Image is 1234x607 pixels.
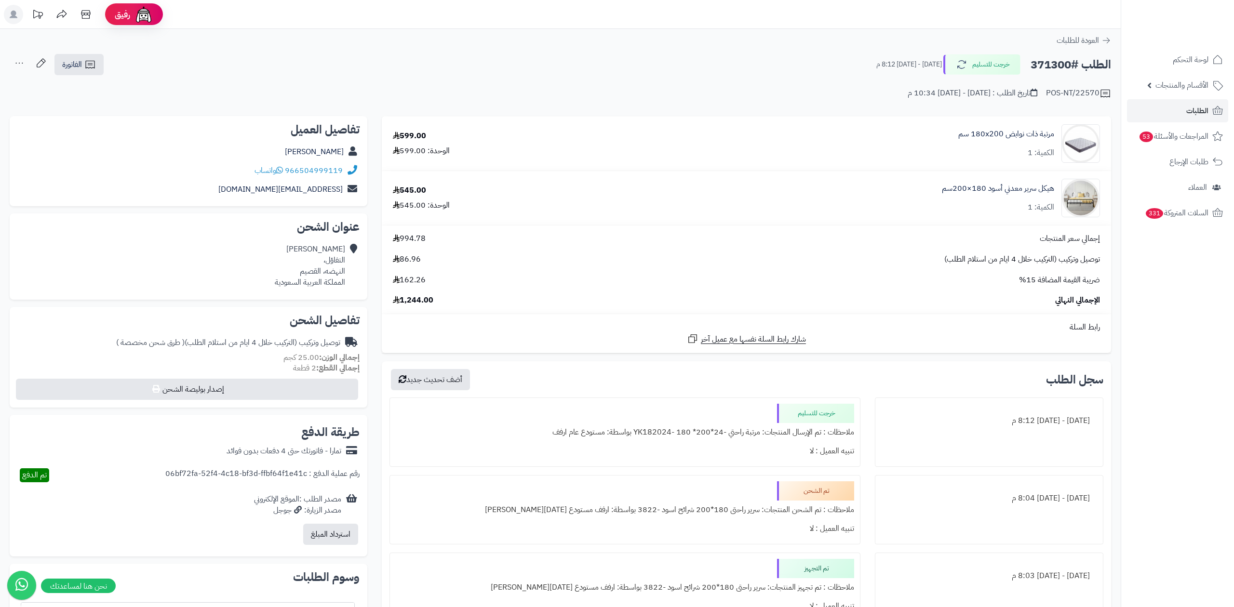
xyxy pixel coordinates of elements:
img: 1702708315-RS-09-90x90.jpg [1062,124,1100,163]
span: 1,244.00 [393,295,433,306]
span: العملاء [1188,181,1207,194]
span: الطلبات [1186,104,1208,118]
div: تمارا - فاتورتك حتى 4 دفعات بدون فوائد [227,446,341,457]
a: السلات المتروكة331 [1127,201,1228,224]
img: 1754548507-110101050033-90x90.jpg [1062,179,1100,217]
small: 25.00 كجم [283,352,360,363]
a: الفاتورة [54,54,104,75]
a: الطلبات [1127,99,1228,122]
div: [DATE] - [DATE] 8:04 م [881,489,1097,508]
span: توصيل وتركيب (التركيب خلال 4 ايام من استلام الطلب) [944,254,1100,265]
strong: إجمالي الوزن: [319,352,360,363]
h3: سجل الطلب [1046,374,1103,385]
button: أضف تحديث جديد [391,369,470,390]
span: تم الدفع [22,469,47,481]
span: 53 [1140,132,1153,142]
strong: إجمالي القطع: [316,362,360,374]
button: إصدار بوليصة الشحن [16,379,358,400]
span: السلات المتروكة [1145,206,1208,220]
div: تم الشحن [777,481,854,501]
div: تنبيه العميل : لا [396,519,855,538]
span: 162.26 [393,275,426,286]
span: ضريبة القيمة المضافة 15% [1019,275,1100,286]
div: مصدر الطلب :الموقع الإلكتروني [254,494,341,516]
div: ملاحظات : تم الشحن المنتجات: سرير راحتى 180*200 شرائح اسود -3822 بواسطة: ارفف مستودع [DATE][PERSO... [396,501,855,519]
div: مصدر الزيارة: جوجل [254,505,341,516]
span: الأقسام والمنتجات [1155,79,1208,92]
div: تاريخ الطلب : [DATE] - [DATE] 10:34 م [908,88,1037,99]
small: [DATE] - [DATE] 8:12 م [876,60,942,69]
a: هيكل سرير معدني أسود 180×200سم [942,183,1054,194]
img: ai-face.png [134,5,153,24]
div: الكمية: 1 [1028,202,1054,213]
div: الكمية: 1 [1028,147,1054,158]
a: مرتبة ذات نوابض 180x200 سم [958,129,1054,140]
h2: عنوان الشحن [17,221,360,233]
span: شارك رابط السلة نفسها مع عميل آخر [701,334,806,345]
a: [PERSON_NAME] [285,146,344,158]
div: تنبيه العميل : لا [396,442,855,461]
span: العودة للطلبات [1057,35,1099,46]
div: [DATE] - [DATE] 8:03 م [881,567,1097,585]
div: ملاحظات : تم تجهيز المنتجات: سرير راحتى 180*200 شرائح اسود -3822 بواسطة: ارفف مستودع [DATE][PERSO... [396,578,855,597]
div: الوحدة: 545.00 [393,200,450,211]
small: 2 قطعة [293,362,360,374]
a: العملاء [1127,176,1228,199]
span: لوحة التحكم [1173,53,1208,66]
h2: وسوم الطلبات [17,571,360,583]
a: طلبات الإرجاع [1127,150,1228,173]
span: 86.96 [393,254,421,265]
h2: الطلب #371300 [1031,55,1111,75]
div: الوحدة: 599.00 [393,145,450,157]
button: خرجت للتسليم [943,54,1020,75]
span: إجمالي سعر المنتجات [1040,233,1100,244]
div: خرجت للتسليم [777,404,854,423]
a: شارك رابط السلة نفسها مع عميل آخر [687,333,806,345]
h2: تفاصيل الشحن [17,315,360,326]
a: تحديثات المنصة [26,5,50,26]
span: ( طرق شحن مخصصة ) [116,337,185,348]
h2: تفاصيل العميل [17,124,360,135]
div: تم التجهيز [777,559,854,578]
div: [PERSON_NAME] التفاؤل، النهضه، القصيم المملكة العربية السعودية [275,244,345,288]
a: 966504999119 [285,165,343,176]
div: POS-NT/22570 [1046,88,1111,99]
a: لوحة التحكم [1127,48,1228,71]
div: رابط السلة [386,322,1107,333]
button: استرداد المبلغ [303,524,358,545]
span: رفيق [115,9,130,20]
span: طلبات الإرجاع [1169,155,1208,169]
div: [DATE] - [DATE] 8:12 م [881,411,1097,430]
a: [EMAIL_ADDRESS][DOMAIN_NAME] [218,184,343,195]
span: 331 [1146,208,1163,219]
span: المراجعات والأسئلة [1139,130,1208,143]
span: الإجمالي النهائي [1055,295,1100,306]
div: 545.00 [393,185,426,196]
div: 599.00 [393,131,426,142]
img: logo-2.png [1168,27,1225,47]
a: المراجعات والأسئلة53 [1127,125,1228,148]
span: 994.78 [393,233,426,244]
a: واتساب [255,165,283,176]
h2: طريقة الدفع [301,426,360,438]
a: العودة للطلبات [1057,35,1111,46]
div: ملاحظات : تم الإرسال المنتجات: مرتبة راحتي -24*200* 180 -YK182024 بواسطة: مستودع عام ارفف [396,423,855,442]
div: توصيل وتركيب (التركيب خلال 4 ايام من استلام الطلب) [116,337,340,348]
span: الفاتورة [62,59,82,70]
div: رقم عملية الدفع : 06bf72fa-52f4-4c18-bf3d-ffbf64f1e41c [165,468,360,482]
